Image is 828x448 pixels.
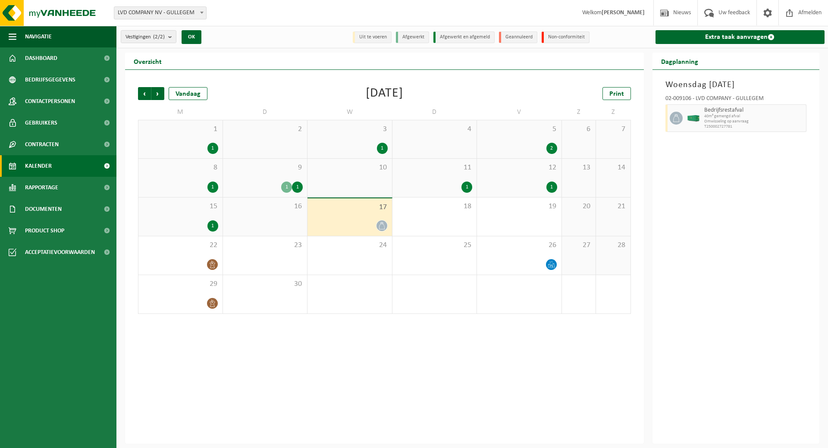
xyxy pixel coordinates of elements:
li: Afgewerkt en afgemeld [433,31,495,43]
div: 1 [377,143,388,154]
td: V [477,104,562,120]
span: 12 [481,163,557,172]
li: Afgewerkt [396,31,429,43]
span: Bedrijfsrestafval [704,107,804,114]
span: 29 [143,279,218,289]
span: 40m³ gemengd afval [704,114,804,119]
td: M [138,104,223,120]
h3: Woensdag [DATE] [665,78,807,91]
span: 28 [600,241,626,250]
span: 8 [143,163,218,172]
span: Rapportage [25,177,58,198]
span: Omwisseling op aanvraag [704,119,804,124]
span: Contracten [25,134,59,155]
span: 27 [566,241,592,250]
span: Vorige [138,87,151,100]
li: Geannuleerd [499,31,537,43]
span: Navigatie [25,26,52,47]
span: T250002727781 [704,124,804,129]
span: 3 [312,125,388,134]
span: 6 [566,125,592,134]
span: Product Shop [25,220,64,241]
span: Contactpersonen [25,91,75,112]
span: Acceptatievoorwaarden [25,241,95,263]
span: Gebruikers [25,112,57,134]
img: HK-XC-40-GN-00 [687,115,700,122]
div: 1 [207,220,218,232]
div: [DATE] [366,87,403,100]
div: 2 [546,143,557,154]
span: 2 [227,125,303,134]
span: Dashboard [25,47,57,69]
span: LVD COMPANY NV - GULLEGEM [114,7,206,19]
button: OK [182,30,201,44]
li: Uit te voeren [353,31,392,43]
span: 13 [566,163,592,172]
span: 15 [143,202,218,211]
count: (2/2) [153,34,165,40]
h2: Overzicht [125,53,170,69]
div: 1 [292,182,303,193]
a: Extra taak aanvragen [655,30,825,44]
span: Bedrijfsgegevens [25,69,75,91]
td: W [307,104,392,120]
div: 1 [546,182,557,193]
button: Vestigingen(2/2) [121,30,176,43]
span: 20 [566,202,592,211]
h2: Dagplanning [652,53,707,69]
span: 30 [227,279,303,289]
span: 7 [600,125,626,134]
span: Vestigingen [125,31,165,44]
div: 02-009106 - LVD COMPANY - GULLEGEM [665,96,807,104]
span: 14 [600,163,626,172]
span: 21 [600,202,626,211]
span: 19 [481,202,557,211]
span: Documenten [25,198,62,220]
span: 1 [143,125,218,134]
span: 23 [227,241,303,250]
span: 22 [143,241,218,250]
div: 1 [281,182,292,193]
span: 18 [397,202,473,211]
span: 24 [312,241,388,250]
div: Vandaag [169,87,207,100]
div: 1 [207,143,218,154]
span: 11 [397,163,473,172]
td: Z [562,104,596,120]
div: 1 [461,182,472,193]
div: 1 [207,182,218,193]
a: Print [602,87,631,100]
span: Kalender [25,155,52,177]
span: 5 [481,125,557,134]
td: D [392,104,477,120]
td: Z [596,104,630,120]
span: 16 [227,202,303,211]
span: 26 [481,241,557,250]
span: Volgende [151,87,164,100]
li: Non-conformiteit [542,31,590,43]
span: LVD COMPANY NV - GULLEGEM [114,6,207,19]
span: 9 [227,163,303,172]
td: D [223,104,308,120]
span: 17 [312,203,388,212]
span: 4 [397,125,473,134]
strong: [PERSON_NAME] [602,9,645,16]
span: 10 [312,163,388,172]
span: Print [609,91,624,97]
span: 25 [397,241,473,250]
